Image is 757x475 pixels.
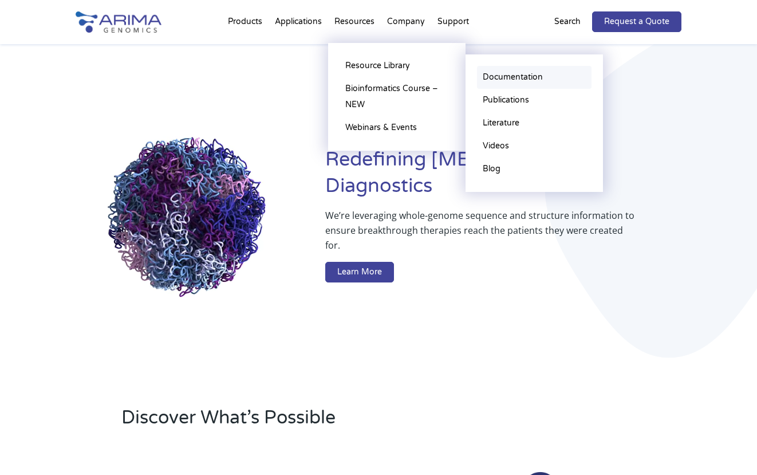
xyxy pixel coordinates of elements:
[340,77,454,116] a: Bioinformatics Course – NEW
[477,89,592,112] a: Publications
[340,116,454,139] a: Webinars & Events
[340,54,454,77] a: Resource Library
[76,11,161,33] img: Arima-Genomics-logo
[592,11,681,32] a: Request a Quote
[477,135,592,158] a: Videos
[325,262,394,282] a: Learn More
[325,147,681,208] h1: Redefining [MEDICAL_DATA] Diagnostics
[121,405,522,439] h2: Discover What’s Possible
[700,420,757,475] iframe: Chat Widget
[554,14,581,29] p: Search
[477,158,592,180] a: Blog
[325,208,636,262] p: We’re leveraging whole-genome sequence and structure information to ensure breakthrough therapies...
[477,66,592,89] a: Documentation
[477,112,592,135] a: Literature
